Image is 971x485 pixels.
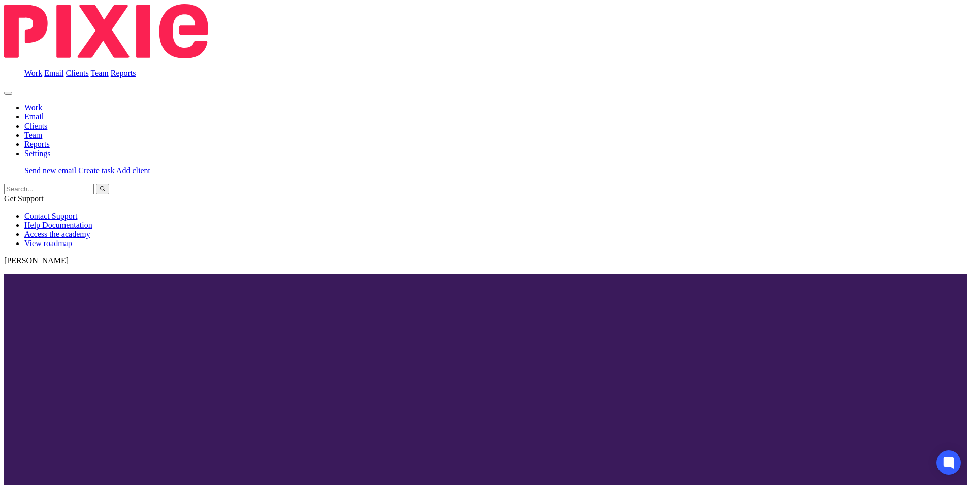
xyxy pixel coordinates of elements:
[24,166,76,175] a: Send new email
[24,103,42,112] a: Work
[44,69,63,77] a: Email
[96,184,109,194] button: Search
[24,221,92,229] a: Help Documentation
[4,194,44,203] span: Get Support
[116,166,150,175] a: Add client
[4,184,94,194] input: Search
[24,140,50,148] a: Reports
[4,4,208,58] img: Pixie
[24,211,77,220] a: Contact Support
[66,69,88,77] a: Clients
[78,166,115,175] a: Create task
[24,112,44,121] a: Email
[24,122,47,130] a: Clients
[24,149,51,158] a: Settings
[111,69,136,77] a: Reports
[24,230,90,238] a: Access the academy
[90,69,108,77] a: Team
[4,256,967,265] p: [PERSON_NAME]
[24,69,42,77] a: Work
[24,239,72,248] a: View roadmap
[24,131,42,139] a: Team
